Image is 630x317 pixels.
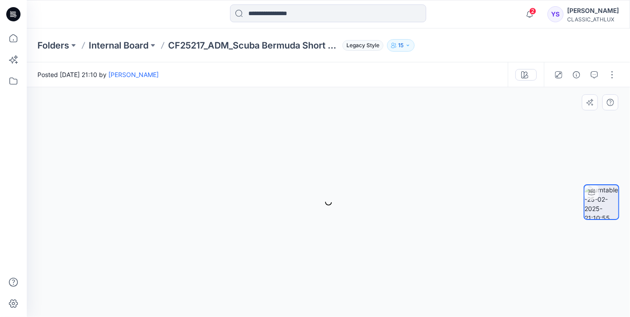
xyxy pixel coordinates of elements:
[585,185,618,219] img: turntable-25-02-2025-21:10:55
[37,39,69,52] a: Folders
[387,39,415,52] button: 15
[108,71,159,78] a: [PERSON_NAME]
[342,40,383,51] span: Legacy Style
[548,6,564,22] div: YS
[339,39,383,52] button: Legacy Style
[37,70,159,79] span: Posted [DATE] 21:10 by
[567,16,619,23] div: CLASSIC_ATHLUX
[398,41,404,50] p: 15
[569,68,584,82] button: Details
[567,5,619,16] div: [PERSON_NAME]
[529,8,536,15] span: 2
[168,39,339,52] p: CF25217_ADM_Scuba Bermuda Short [DATE]
[89,39,148,52] a: Internal Board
